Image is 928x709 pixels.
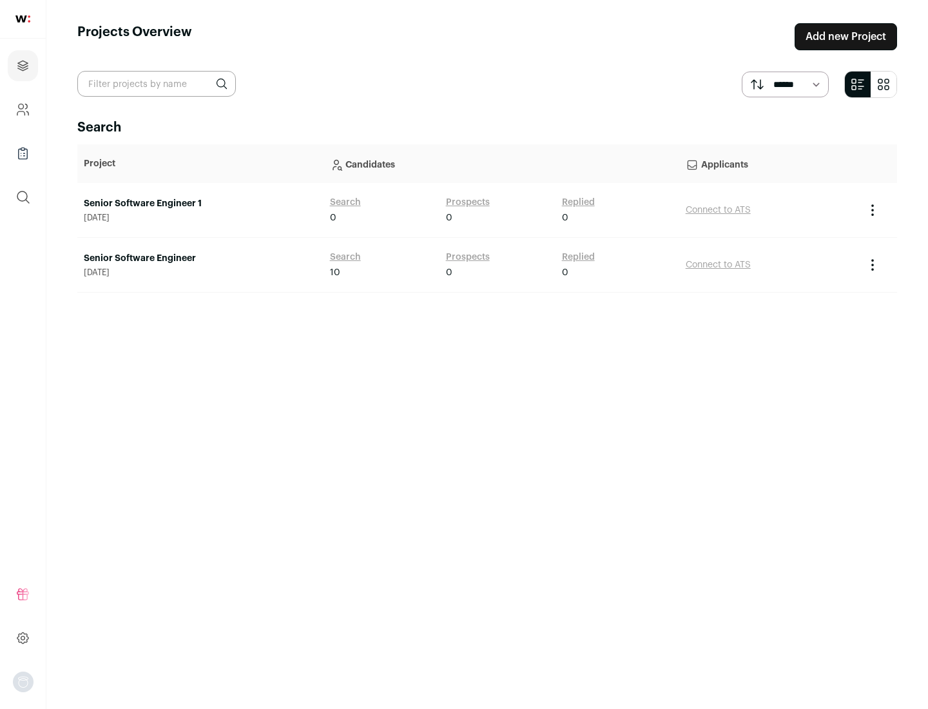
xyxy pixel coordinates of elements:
[562,251,595,264] a: Replied
[84,213,317,223] span: [DATE]
[84,197,317,210] a: Senior Software Engineer 1
[686,206,751,215] a: Connect to ATS
[562,211,568,224] span: 0
[446,196,490,209] a: Prospects
[330,211,336,224] span: 0
[8,138,38,169] a: Company Lists
[84,267,317,278] span: [DATE]
[330,266,340,279] span: 10
[8,50,38,81] a: Projects
[686,151,852,177] p: Applicants
[446,211,452,224] span: 0
[13,672,34,692] img: nopic.png
[562,266,568,279] span: 0
[446,251,490,264] a: Prospects
[15,15,30,23] img: wellfound-shorthand-0d5821cbd27db2630d0214b213865d53afaa358527fdda9d0ea32b1df1b89c2c.svg
[77,23,192,50] h1: Projects Overview
[562,196,595,209] a: Replied
[77,119,897,137] h2: Search
[84,157,317,170] p: Project
[13,672,34,692] button: Open dropdown
[686,260,751,269] a: Connect to ATS
[865,257,880,273] button: Project Actions
[446,266,452,279] span: 0
[795,23,897,50] a: Add new Project
[8,94,38,125] a: Company and ATS Settings
[330,251,361,264] a: Search
[330,196,361,209] a: Search
[330,151,673,177] p: Candidates
[77,71,236,97] input: Filter projects by name
[865,202,880,218] button: Project Actions
[84,252,317,265] a: Senior Software Engineer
